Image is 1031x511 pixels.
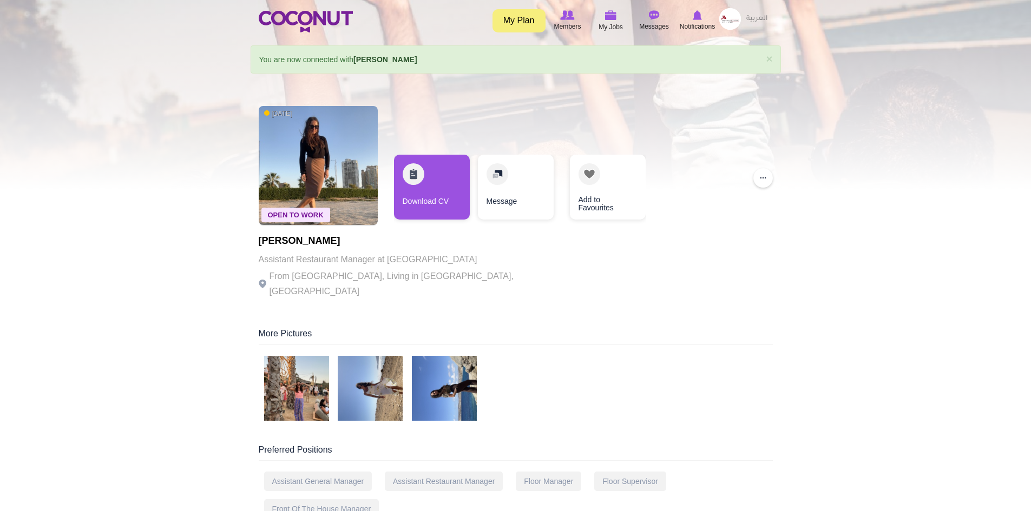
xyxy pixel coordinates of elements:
a: My Jobs My Jobs [589,8,633,34]
p: From [GEOGRAPHIC_DATA], Living in [GEOGRAPHIC_DATA], [GEOGRAPHIC_DATA] [259,269,556,299]
a: × [766,53,772,64]
button: ... [753,168,773,188]
div: More Pictures [259,328,773,345]
div: You are now connected with [251,45,781,74]
div: 2 / 3 [478,155,554,225]
a: العربية [741,8,773,30]
div: Preferred Positions [259,444,773,461]
a: Messages Messages [633,8,676,33]
img: Notifications [693,10,702,20]
div: Floor Supervisor [594,472,666,491]
a: Add to Favourites [570,155,646,220]
span: Messages [639,21,669,32]
h1: [PERSON_NAME] [259,236,556,247]
span: My Jobs [599,22,623,32]
div: Assistant General Manager [264,472,372,491]
img: Browse Members [560,10,574,20]
a: [PERSON_NAME] [353,55,417,64]
a: Message [478,155,554,220]
p: Assistant Restaurant Manager at [GEOGRAPHIC_DATA] [259,252,556,267]
a: Browse Members Members [546,8,589,33]
a: My Plan [492,9,546,32]
a: Notifications Notifications [676,8,719,33]
div: Floor Manager [516,472,581,491]
div: Assistant Restaurant Manager [385,472,503,491]
img: Messages [649,10,660,20]
a: Download CV [394,155,470,220]
div: 1 / 3 [394,155,470,225]
div: 3 / 3 [562,155,638,225]
img: My Jobs [605,10,617,20]
span: [DATE] [264,109,292,118]
span: Members [554,21,581,32]
span: Open To Work [261,208,330,222]
span: Notifications [680,21,715,32]
img: Home [259,11,353,32]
